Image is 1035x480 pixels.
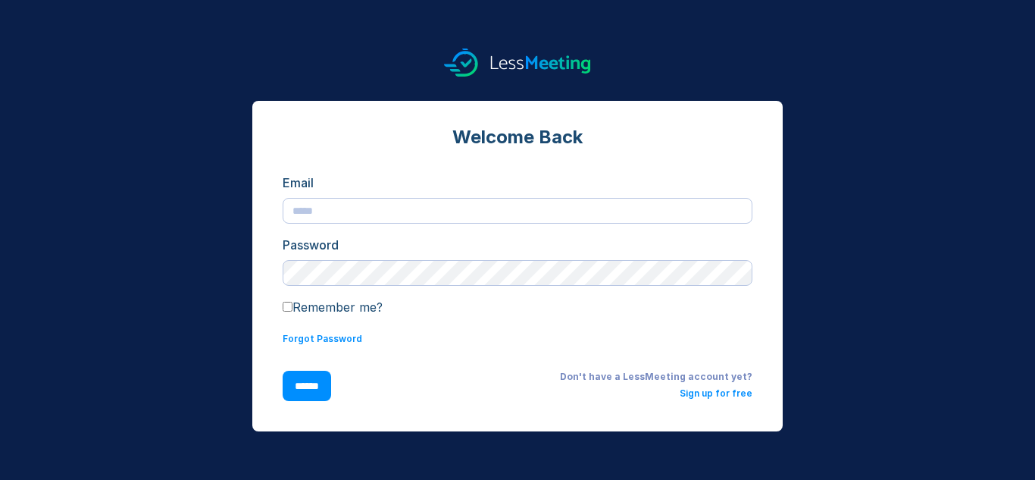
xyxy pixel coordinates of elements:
div: Welcome Back [283,125,752,149]
div: Email [283,174,752,192]
div: Don't have a LessMeeting account yet? [355,371,752,383]
img: logo.svg [444,49,591,77]
label: Remember me? [283,300,383,315]
div: Password [283,236,752,254]
a: Forgot Password [283,333,362,344]
input: Remember me? [283,302,292,312]
a: Sign up for free [680,387,752,399]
